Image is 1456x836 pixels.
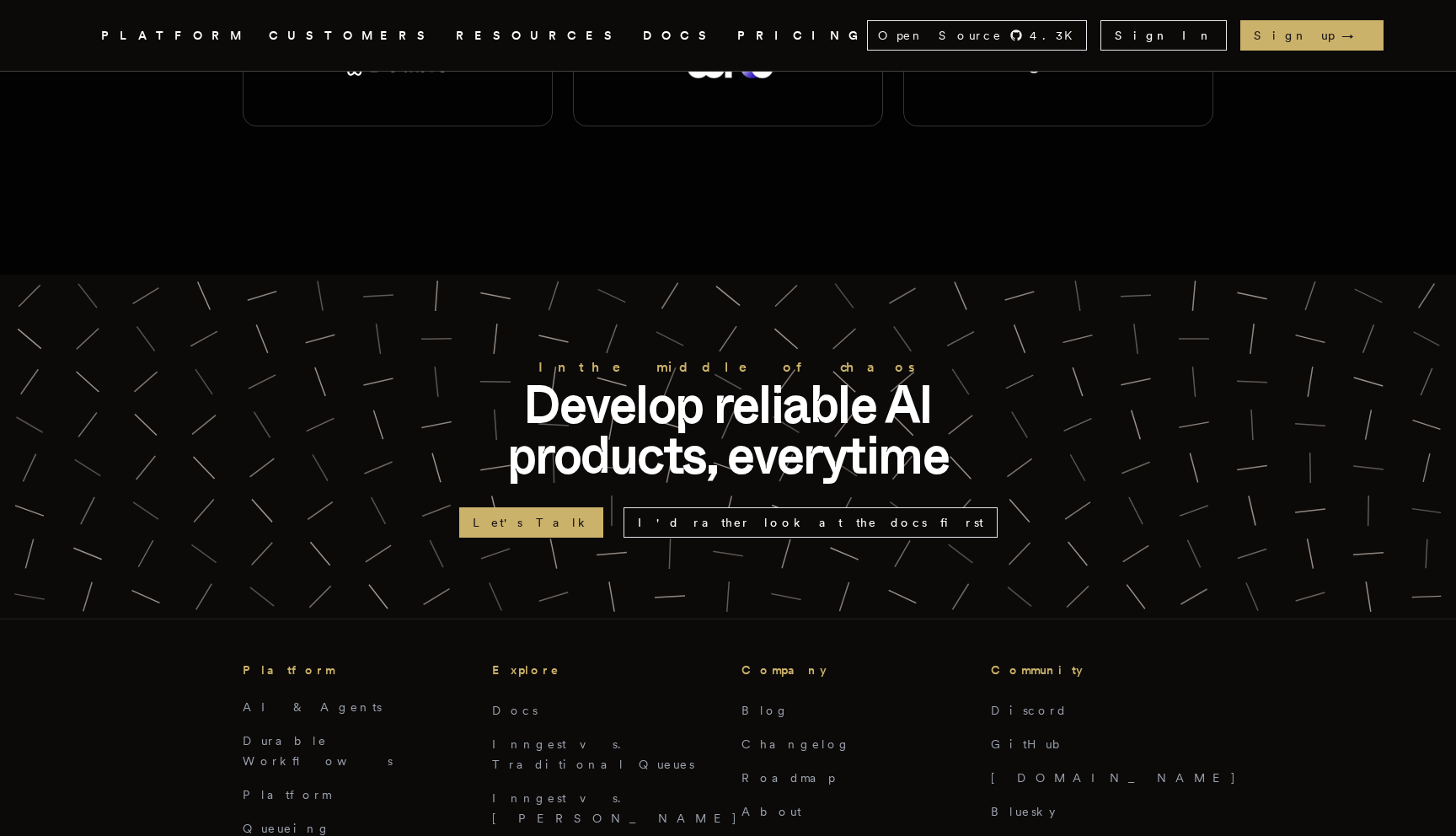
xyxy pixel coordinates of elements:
[269,25,436,46] a: CUSTOMERS
[741,805,801,818] a: About
[492,660,715,680] h3: Explore
[458,379,998,480] p: Develop reliable AI products, everytime
[991,704,1068,717] a: Discord
[1341,27,1370,44] span: →
[243,700,382,714] a: AI & Agents
[492,791,738,825] a: Inngest vs. [PERSON_NAME]
[991,737,1071,751] a: GitHub
[243,660,465,680] h3: Platform
[459,507,603,538] a: Let's Talk
[991,771,1237,785] a: [DOMAIN_NAME]
[737,25,867,46] a: PRICING
[1030,27,1083,44] span: 4.3 K
[643,25,717,46] a: DOCS
[1240,20,1384,51] a: Sign up
[456,25,623,46] button: RESOURCES
[741,771,835,785] a: Roadmap
[878,27,1003,44] span: Open Source
[492,737,694,771] a: Inngest vs. Traditional Queues
[492,704,538,717] a: Docs
[458,356,998,379] h2: In the middle of chaos
[991,805,1055,818] a: Bluesky
[101,25,249,46] button: PLATFORM
[243,822,331,835] a: Queueing
[741,660,964,680] h3: Company
[991,660,1213,680] h3: Community
[1100,20,1227,51] a: Sign In
[243,788,331,801] a: Platform
[243,734,393,768] a: Durable Workflows
[624,507,998,538] a: I'd rather look at the docs first
[741,704,790,717] a: Blog
[741,737,851,751] a: Changelog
